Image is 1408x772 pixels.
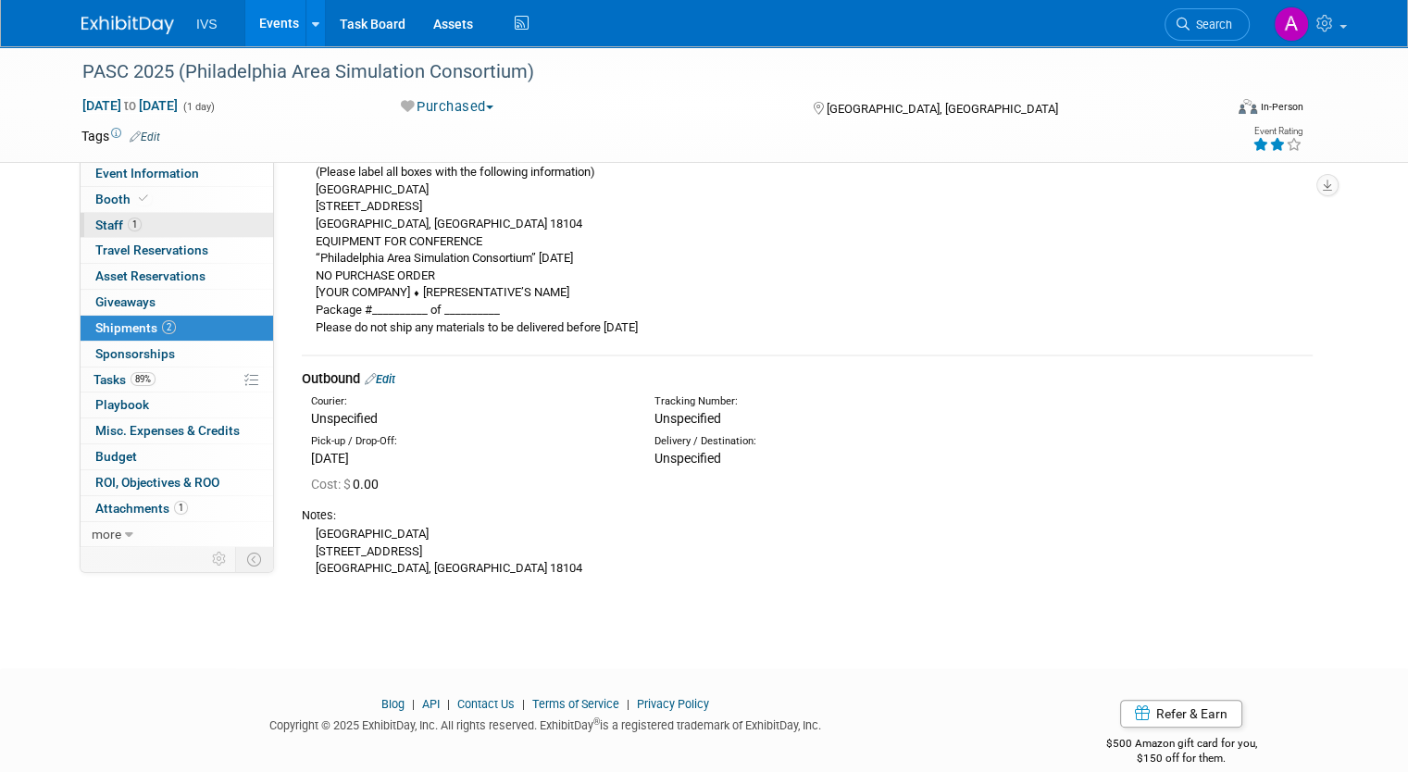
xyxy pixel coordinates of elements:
[311,477,353,492] span: Cost: $
[654,434,970,449] div: Delivery / Destination:
[381,697,405,711] a: Blog
[302,128,1313,336] div: Ship Items to [STREET_ADDRESS] Shipping Information (Please label all boxes with the following in...
[1165,8,1250,41] a: Search
[174,501,188,515] span: 1
[81,238,273,263] a: Travel Reservations
[95,320,176,335] span: Shipments
[311,434,627,449] div: Pick-up / Drop-Off:
[422,697,440,711] a: API
[1036,724,1327,766] div: $500 Amazon gift card for you,
[81,213,273,238] a: Staff1
[92,527,121,542] span: more
[81,187,273,212] a: Booth
[181,101,215,113] span: (1 day)
[121,98,139,113] span: to
[302,369,1313,389] div: Outbound
[81,367,273,392] a: Tasks89%
[131,372,156,386] span: 89%
[311,477,386,492] span: 0.00
[457,697,515,711] a: Contact Us
[1274,6,1309,42] img: Aaron Lentscher
[81,290,273,315] a: Giveaways
[1252,127,1302,136] div: Event Rating
[517,697,530,711] span: |
[95,192,152,206] span: Booth
[654,451,721,466] span: Unspecified
[442,697,455,711] span: |
[76,56,1200,89] div: PASC 2025 (Philadelphia Area Simulation Consortium)
[311,394,627,409] div: Courier:
[302,524,1313,578] div: [GEOGRAPHIC_DATA] [STREET_ADDRESS] [GEOGRAPHIC_DATA], [GEOGRAPHIC_DATA] 18104
[81,392,273,417] a: Playbook
[130,131,160,143] a: Edit
[1123,96,1303,124] div: Event Format
[95,268,206,283] span: Asset Reservations
[81,713,1008,734] div: Copyright © 2025 ExhibitDay, Inc. All rights reserved. ExhibitDay is a registered trademark of Ex...
[204,547,236,571] td: Personalize Event Tab Strip
[81,316,273,341] a: Shipments2
[1260,100,1303,114] div: In-Person
[95,346,175,361] span: Sponsorships
[81,418,273,443] a: Misc. Expenses & Credits
[81,342,273,367] a: Sponsorships
[196,17,218,31] span: IVS
[394,97,501,117] button: Purchased
[1239,99,1257,114] img: Format-Inperson.png
[162,320,176,334] span: 2
[1036,751,1327,766] div: $150 off for them.
[95,397,149,412] span: Playbook
[95,501,188,516] span: Attachments
[95,166,199,181] span: Event Information
[236,547,274,571] td: Toggle Event Tabs
[95,294,156,309] span: Giveaways
[95,449,137,464] span: Budget
[827,102,1058,116] span: [GEOGRAPHIC_DATA], [GEOGRAPHIC_DATA]
[81,97,179,114] span: [DATE] [DATE]
[81,470,273,495] a: ROI, Objectives & ROO
[1190,18,1232,31] span: Search
[81,496,273,521] a: Attachments1
[593,716,600,727] sup: ®
[637,697,709,711] a: Privacy Policy
[128,218,142,231] span: 1
[654,394,1055,409] div: Tracking Number:
[622,697,634,711] span: |
[93,372,156,387] span: Tasks
[311,409,627,428] div: Unspecified
[95,243,208,257] span: Travel Reservations
[1120,700,1242,728] a: Refer & Earn
[81,522,273,547] a: more
[81,444,273,469] a: Budget
[532,697,619,711] a: Terms of Service
[81,127,160,145] td: Tags
[407,697,419,711] span: |
[81,16,174,34] img: ExhibitDay
[81,161,273,186] a: Event Information
[95,475,219,490] span: ROI, Objectives & ROO
[95,423,240,438] span: Misc. Expenses & Credits
[81,264,273,289] a: Asset Reservations
[139,193,148,204] i: Booth reservation complete
[311,449,627,467] div: [DATE]
[365,372,395,386] a: Edit
[654,411,721,426] span: Unspecified
[302,507,1313,524] div: Notes:
[95,218,142,232] span: Staff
